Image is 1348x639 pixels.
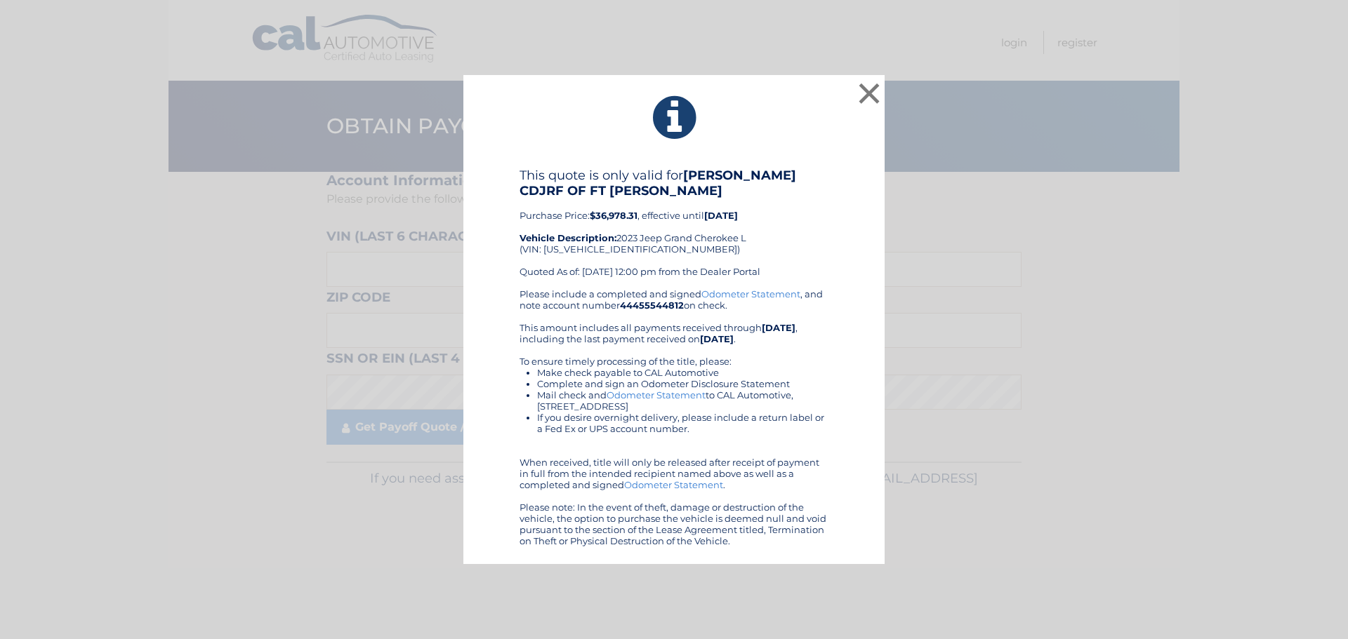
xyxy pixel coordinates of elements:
[537,378,828,389] li: Complete and sign an Odometer Disclosure Statement
[762,322,795,333] b: [DATE]
[520,288,828,546] div: Please include a completed and signed , and note account number on check. This amount includes al...
[537,367,828,378] li: Make check payable to CAL Automotive
[537,389,828,412] li: Mail check and to CAL Automotive, [STREET_ADDRESS]
[520,168,796,199] b: [PERSON_NAME] CDJRF OF FT [PERSON_NAME]
[537,412,828,434] li: If you desire overnight delivery, please include a return label or a Fed Ex or UPS account number.
[520,168,828,199] h4: This quote is only valid for
[590,210,637,221] b: $36,978.31
[620,300,684,311] b: 44455544812
[704,210,738,221] b: [DATE]
[520,232,616,243] strong: Vehicle Description:
[624,479,723,490] a: Odometer Statement
[700,333,734,344] b: [DATE]
[701,288,800,300] a: Odometer Statement
[607,389,706,401] a: Odometer Statement
[855,79,883,107] button: ×
[520,168,828,288] div: Purchase Price: , effective until 2023 Jeep Grand Cherokee L (VIN: [US_VEHICLE_IDENTIFICATION_NUM...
